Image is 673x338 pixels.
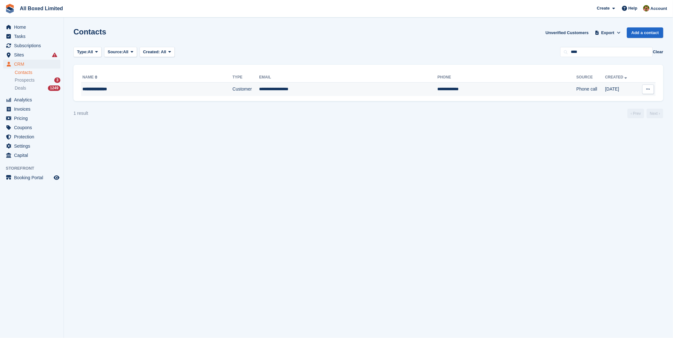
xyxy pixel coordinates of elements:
[3,23,60,32] a: menu
[108,49,123,55] span: Source:
[14,142,52,151] span: Settings
[6,165,64,172] span: Storefront
[3,105,60,114] a: menu
[14,151,52,160] span: Capital
[577,72,605,83] th: Source
[14,41,52,50] span: Subscriptions
[3,132,60,141] a: menu
[5,4,15,13] img: stora-icon-8386f47178a22dfd0bd8f6a31ec36ba5ce8667c1dd55bd0f319d3a0aa187defe.svg
[438,72,577,83] th: Phone
[233,83,259,96] td: Customer
[15,85,26,91] span: Deals
[73,110,88,117] div: 1 result
[161,49,166,54] span: All
[233,72,259,83] th: Type
[626,109,665,118] nav: Page
[15,77,34,83] span: Prospects
[14,132,52,141] span: Protection
[629,5,638,11] span: Help
[577,83,605,96] td: Phone call
[14,32,52,41] span: Tasks
[52,52,57,57] i: Smart entry sync failures have occurred
[82,75,99,79] a: Name
[73,47,102,57] button: Type: All
[627,27,663,38] a: Add a contact
[3,32,60,41] a: menu
[628,109,644,118] a: Previous
[14,50,52,59] span: Sites
[14,60,52,69] span: CRM
[3,114,60,123] a: menu
[3,60,60,69] a: menu
[15,77,60,84] a: Prospects 3
[3,50,60,59] a: menu
[3,95,60,104] a: menu
[543,27,591,38] a: Unverified Customers
[14,123,52,132] span: Coupons
[643,5,650,11] img: Sharon Hawkins
[3,173,60,182] a: menu
[15,85,60,92] a: Deals 1249
[605,83,638,96] td: [DATE]
[594,27,622,38] button: Export
[123,49,129,55] span: All
[53,174,60,181] a: Preview store
[14,105,52,114] span: Invoices
[653,49,663,55] button: Clear
[3,151,60,160] a: menu
[54,77,60,83] div: 3
[605,75,629,79] a: Created
[3,123,60,132] a: menu
[259,72,437,83] th: Email
[14,114,52,123] span: Pricing
[597,5,610,11] span: Create
[14,95,52,104] span: Analytics
[73,27,106,36] h1: Contacts
[143,49,160,54] span: Created:
[3,142,60,151] a: menu
[48,85,60,91] div: 1249
[651,5,667,12] span: Account
[14,173,52,182] span: Booking Portal
[140,47,175,57] button: Created: All
[647,109,663,118] a: Next
[17,3,65,14] a: All Boxed Limited
[3,41,60,50] a: menu
[104,47,137,57] button: Source: All
[88,49,93,55] span: All
[77,49,88,55] span: Type:
[15,70,60,76] a: Contacts
[14,23,52,32] span: Home
[601,30,615,36] span: Export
